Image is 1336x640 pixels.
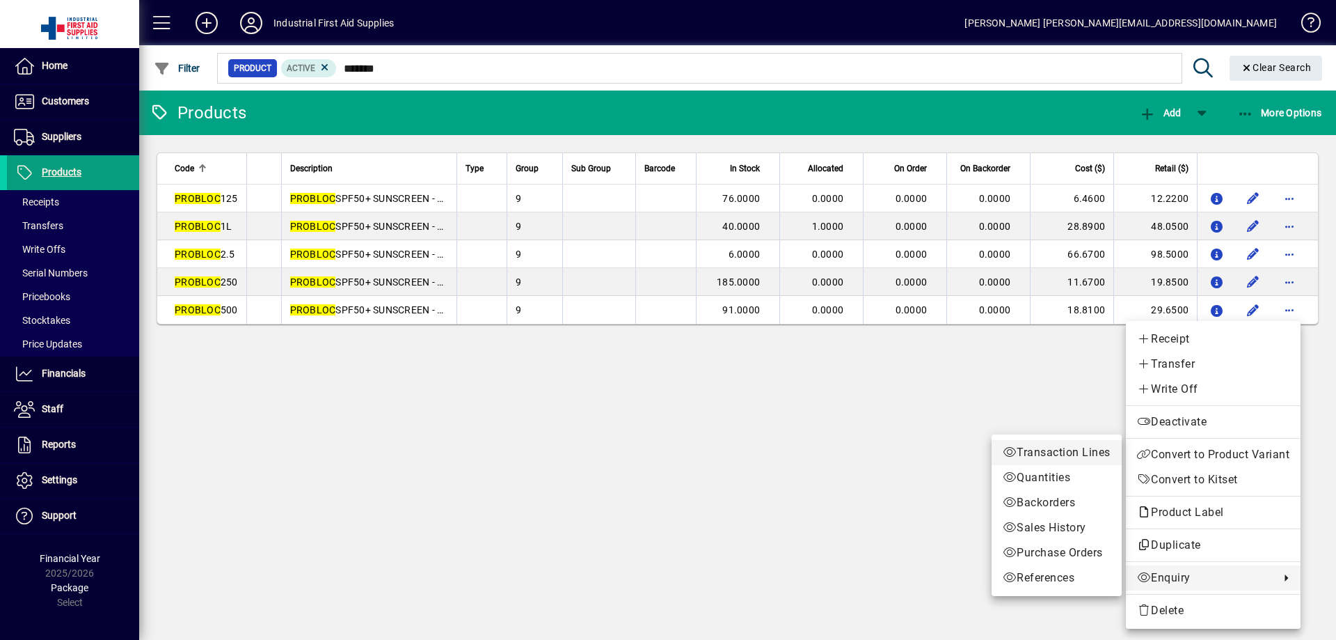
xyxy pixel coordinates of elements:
span: Transaction Lines [1003,444,1111,461]
span: Sales History [1003,520,1111,536]
span: Write Off [1137,381,1289,398]
span: Convert to Kitset [1137,471,1289,488]
span: Deactivate [1137,414,1289,430]
span: Purchase Orders [1003,545,1111,561]
span: Transfer [1137,356,1289,373]
span: Convert to Product Variant [1137,446,1289,463]
span: Delete [1137,602,1289,619]
span: Product Label [1137,506,1231,519]
span: Backorders [1003,494,1111,511]
span: Enquiry [1137,570,1273,586]
button: Deactivate product [1126,409,1301,435]
span: References [1003,570,1111,586]
span: Receipt [1137,331,1289,348]
span: Duplicate [1137,537,1289,554]
span: Quantities [1003,469,1111,486]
